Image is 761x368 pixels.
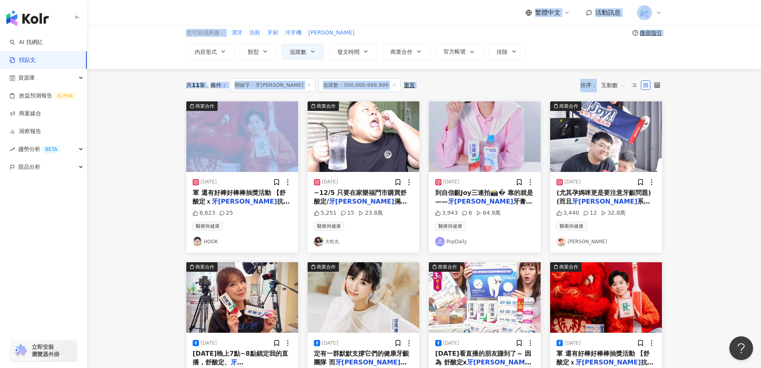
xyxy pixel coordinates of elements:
[212,198,277,205] mark: 牙[PERSON_NAME]
[358,209,383,217] div: 23.8萬
[435,237,534,246] a: KOL AvatarPopDaily
[322,179,338,185] div: [DATE]
[308,29,354,37] span: [PERSON_NAME]
[550,262,662,333] button: 商業合作
[317,263,336,271] div: 商業合作
[195,102,214,110] div: 商業合作
[186,101,298,172] button: 商業合作
[249,29,261,37] button: 洗鞋
[192,82,199,88] span: 11
[314,237,413,246] a: KOL Avatar大蛇丸
[564,340,581,347] div: [DATE]
[435,189,533,205] span: 到自信齦Joy三連拍📸� 靠的就是——
[556,237,566,246] img: KOL Avatar
[195,263,214,271] div: 商業合作
[382,44,430,59] button: 商業合作
[329,44,377,59] button: 發文時間
[580,79,629,92] div: 排序：
[193,237,202,246] img: KOL Avatar
[10,128,41,135] a: 洞察報告
[186,82,205,88] div: 共 筆
[248,49,259,55] span: 類型
[193,198,290,214] span: 抗敏護贏好運到 發票登錄抽金元寶
[497,49,508,55] span: 排除
[314,350,409,366] span: 定有一群默默支撐它們的健康牙齦團隊 而
[10,340,77,361] a: chrome extension立即安裝 瀏覽器外掛
[314,237,323,246] img: KOL Avatar
[10,56,36,64] a: 找貼文
[564,179,581,185] div: [DATE]
[435,44,484,59] button: 官方帳號
[435,209,458,217] div: 3,943
[314,209,337,217] div: 5,251
[308,101,419,172] img: post-image
[6,10,49,26] img: logo
[443,179,459,185] div: [DATE]
[322,340,338,347] div: [DATE]
[340,209,354,217] div: 15
[186,262,298,333] img: post-image
[633,30,638,36] span: question-circle
[429,262,541,333] img: post-image
[290,49,306,55] span: 追蹤數
[729,336,753,360] iframe: Help Scout Beacon - Open
[18,140,60,158] span: 趨勢分析
[201,179,217,185] div: [DATE]
[467,358,532,366] mark: 牙[PERSON_NAME]
[186,101,298,172] img: post-image
[404,82,415,88] div: 重置
[556,189,651,205] span: (尤其孕媽咪更是要注意牙齦問題) (而且
[281,44,324,59] button: 追蹤數
[10,92,76,100] a: 效益預測報告ALPHA
[314,222,344,231] span: 醫療與健康
[193,350,288,366] span: [DATE]晚上7點~8點鎖定我的直播，舒酸定、
[438,263,457,271] div: 商業合作
[556,222,587,231] span: 醫療與健康
[435,222,465,231] span: 醫療與健康
[32,343,59,358] span: 立即安裝 瀏覽器外掛
[195,49,217,55] span: 內容形式
[429,262,541,333] button: 商業合作
[42,145,60,153] div: BETA
[186,262,298,333] button: 商業合作
[595,9,621,16] span: 活動訊息
[219,209,233,217] div: 25
[556,209,579,217] div: 3,440
[193,189,286,205] span: 軍 還有好棒好棒棒抽獎活動 【舒酸定ｘ
[231,29,243,37] span: 潔牙
[231,29,243,37] button: 潔牙
[205,82,227,88] span: 條件 ：
[267,29,278,37] span: 牙刷
[488,44,526,59] button: 排除
[314,189,407,205] span: ~12/5 只要在家樂福門市購買舒酸定/
[601,209,625,217] div: 32.8萬
[193,209,215,217] div: 8,623
[337,49,359,55] span: 發文時間
[601,79,625,92] span: 互動數
[193,237,292,246] a: KOL AvatarHOOK
[319,78,400,92] span: 追蹤數：500,000-999,999
[13,344,28,357] img: chrome extension
[10,38,43,46] a: searchAI 找網紅
[550,262,662,333] img: post-image
[308,262,419,333] button: 商業合作
[556,350,650,366] span: 軍 還有好棒好棒棒抽獎活動 【舒酸定ｘ
[18,158,40,176] span: 競品分析
[329,198,394,205] mark: 牙[PERSON_NAME]
[285,29,302,37] button: 沖牙機
[462,209,472,217] div: 6
[186,44,235,59] button: 內容形式
[435,237,445,246] img: KOL Avatar
[476,209,501,217] div: 64.9萬
[637,5,652,20] img: Kolr%20app%20icon%20%281%29.png
[559,102,578,110] div: 商業合作
[10,110,41,118] a: 商案媒合
[429,101,541,172] img: post-image
[583,209,597,217] div: 12
[576,358,641,366] mark: 牙[PERSON_NAME]
[550,101,662,172] button: 商業合作
[572,198,637,205] mark: 牙[PERSON_NAME]
[444,48,466,55] span: 官方帳號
